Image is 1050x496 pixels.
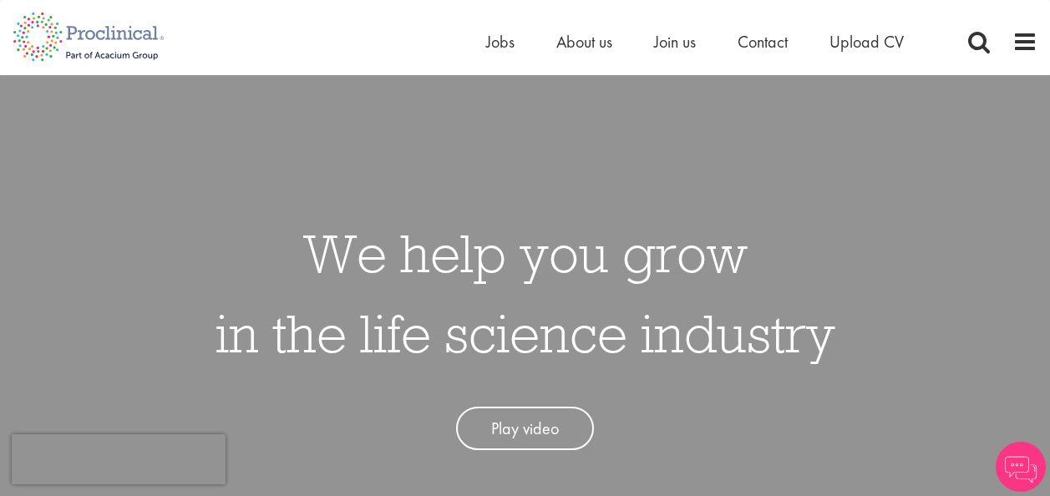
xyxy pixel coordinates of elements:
a: Jobs [486,31,515,53]
img: Chatbot [996,442,1046,492]
a: Join us [654,31,696,53]
a: Play video [456,407,594,451]
a: Upload CV [829,31,904,53]
a: Contact [738,31,788,53]
a: About us [556,31,612,53]
h1: We help you grow in the life science industry [216,213,835,373]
